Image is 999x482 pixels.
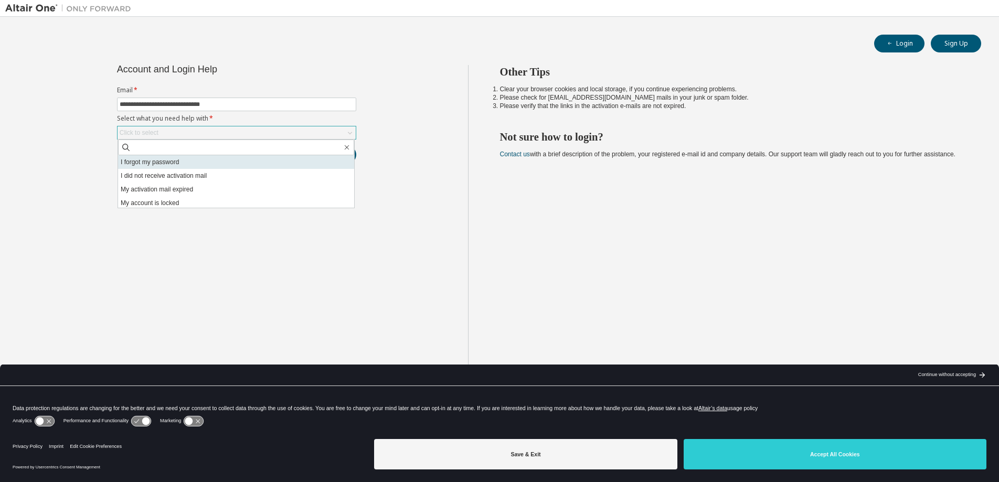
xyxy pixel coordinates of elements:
[500,130,963,144] h2: Not sure how to login?
[874,35,924,52] button: Login
[500,93,963,102] li: Please check for [EMAIL_ADDRESS][DOMAIN_NAME] mails in your junk or spam folder.
[500,85,963,93] li: Clear your browser cookies and local storage, if you continue experiencing problems.
[500,102,963,110] li: Please verify that the links in the activation e-mails are not expired.
[117,114,356,123] label: Select what you need help with
[117,65,309,73] div: Account and Login Help
[120,128,158,137] div: Click to select
[117,86,356,94] label: Email
[118,126,356,139] div: Click to select
[500,151,530,158] a: Contact us
[5,3,136,14] img: Altair One
[931,35,981,52] button: Sign Up
[500,65,963,79] h2: Other Tips
[500,151,955,158] span: with a brief description of the problem, your registered e-mail id and company details. Our suppo...
[118,155,354,169] li: I forgot my password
